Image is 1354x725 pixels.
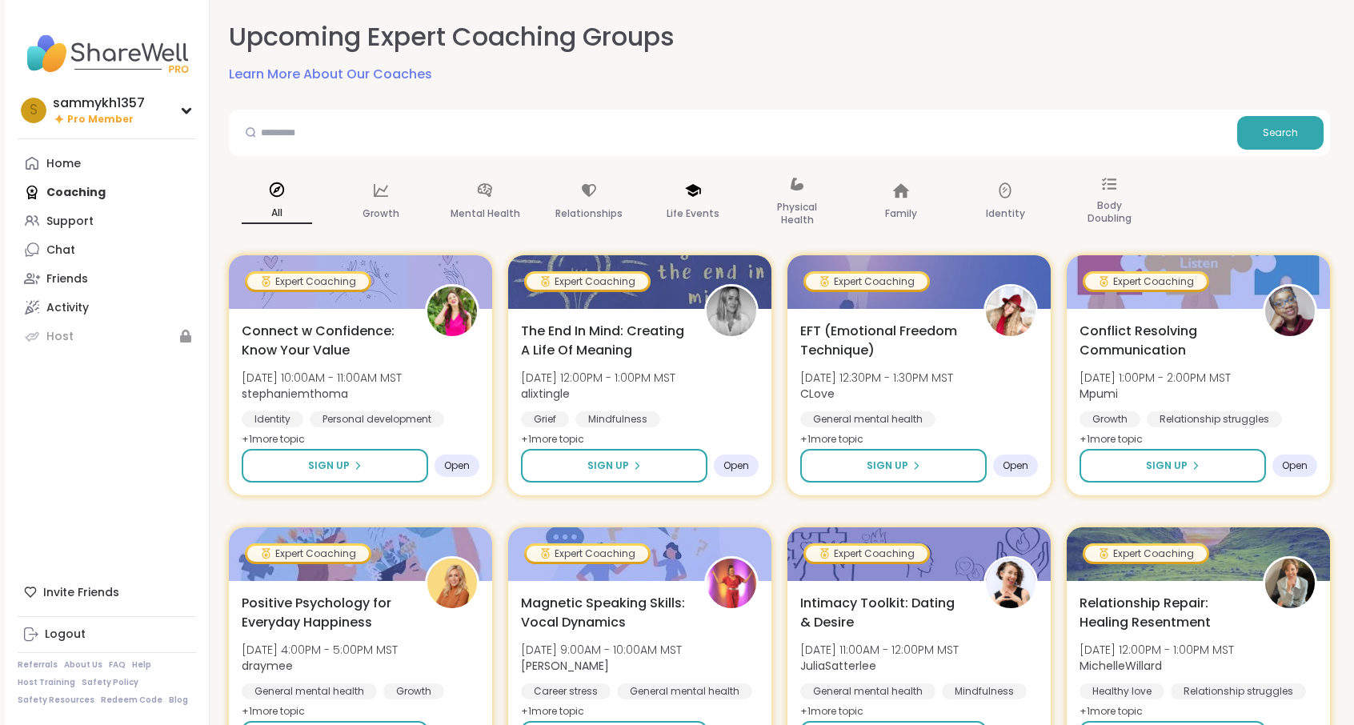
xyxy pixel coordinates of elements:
div: Personal development [310,411,444,427]
span: [DATE] 9:00AM - 10:00AM MST [521,642,682,658]
span: Sign Up [867,459,908,473]
a: Chat [18,235,196,264]
span: [DATE] 12:00PM - 1:00PM MST [1080,642,1234,658]
div: General mental health [800,411,935,427]
a: Friends [18,264,196,293]
p: Identity [986,204,1025,223]
b: [PERSON_NAME] [521,658,609,674]
div: Expert Coaching [527,274,648,290]
div: Chat [46,242,75,258]
img: draymee [427,559,477,608]
p: Family [885,204,917,223]
a: Host Training [18,677,75,688]
div: Relationship struggles [1171,683,1306,699]
span: Sign Up [587,459,629,473]
span: [DATE] 4:00PM - 5:00PM MST [242,642,398,658]
span: Sign Up [1146,459,1188,473]
button: Sign Up [521,449,707,483]
img: ShareWell Nav Logo [18,26,196,82]
img: Lisa_LaCroix [707,559,756,608]
p: Mental Health [451,204,520,223]
img: JuliaSatterlee [986,559,1036,608]
img: alixtingle [707,286,756,336]
button: Sign Up [1080,449,1266,483]
a: Learn More About Our Coaches [229,65,432,84]
b: JuliaSatterlee [800,658,876,674]
span: Pro Member [67,113,134,126]
span: Sign Up [308,459,350,473]
div: Logout [45,627,86,643]
span: Relationship Repair: Healing Resentment [1080,594,1245,632]
p: Growth [363,204,399,223]
img: stephaniemthoma [427,286,477,336]
span: Open [1003,459,1028,472]
span: [DATE] 12:00PM - 1:00PM MST [521,370,675,386]
a: Redeem Code [101,695,162,706]
span: Conflict Resolving Communication [1080,322,1245,360]
div: Expert Coaching [1085,274,1207,290]
div: Host [46,329,74,345]
img: MichelleWillard [1265,559,1315,608]
span: [DATE] 1:00PM - 2:00PM MST [1080,370,1231,386]
div: Expert Coaching [1085,546,1207,562]
div: Growth [1080,411,1140,427]
span: Magnetic Speaking Skills: Vocal Dynamics [521,594,687,632]
div: Healthy love [1080,683,1164,699]
span: s [30,100,38,121]
a: Blog [169,695,188,706]
a: Home [18,149,196,178]
span: [DATE] 11:00AM - 12:00PM MST [800,642,959,658]
a: Help [132,659,151,671]
div: Expert Coaching [247,274,369,290]
b: CLove [800,386,835,402]
div: Identity [242,411,303,427]
div: Growth [383,683,444,699]
div: Support [46,214,94,230]
div: Expert Coaching [806,274,927,290]
h2: Upcoming Expert Coaching Groups [229,19,675,55]
a: Referrals [18,659,58,671]
div: Invite Friends [18,578,196,607]
b: Mpumi [1080,386,1118,402]
div: General mental health [800,683,935,699]
span: [DATE] 12:30PM - 1:30PM MST [800,370,953,386]
b: alixtingle [521,386,570,402]
b: MichelleWillard [1080,658,1162,674]
div: sammykh1357 [53,94,145,112]
b: stephaniemthoma [242,386,348,402]
a: Logout [18,620,196,649]
div: Activity [46,300,89,316]
a: Safety Resources [18,695,94,706]
p: Life Events [667,204,719,223]
p: Body Doubling [1074,196,1144,228]
a: Host [18,322,196,350]
div: Relationship struggles [1147,411,1282,427]
p: Physical Health [762,198,832,230]
span: Intimacy Toolkit: Dating & Desire [800,594,966,632]
div: Expert Coaching [527,546,648,562]
div: Career stress [521,683,611,699]
a: Support [18,206,196,235]
img: CLove [986,286,1036,336]
span: Open [1282,459,1308,472]
p: Relationships [555,204,623,223]
div: General mental health [617,683,752,699]
button: Search [1237,116,1324,150]
span: Search [1263,126,1298,140]
div: Expert Coaching [247,546,369,562]
div: Friends [46,271,88,287]
div: Grief [521,411,569,427]
a: Activity [18,293,196,322]
span: Open [444,459,470,472]
img: Mpumi [1265,286,1315,336]
span: EFT (Emotional Freedom Technique) [800,322,966,360]
div: Expert Coaching [806,546,927,562]
div: Home [46,156,81,172]
span: [DATE] 10:00AM - 11:00AM MST [242,370,402,386]
a: About Us [64,659,102,671]
span: Open [723,459,749,472]
div: Mindfulness [942,683,1027,699]
a: FAQ [109,659,126,671]
span: The End In Mind: Creating A Life Of Meaning [521,322,687,360]
div: General mental health [242,683,377,699]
